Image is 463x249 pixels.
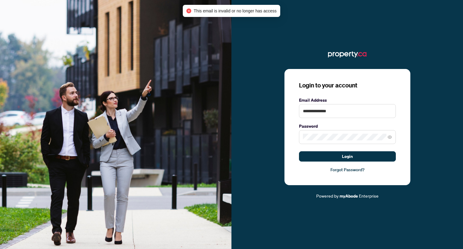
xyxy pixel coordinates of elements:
[316,193,339,198] span: Powered by
[388,135,392,139] span: eye
[299,123,396,129] label: Password
[299,97,396,103] label: Email Address
[186,8,191,13] span: close-circle
[359,193,379,198] span: Enterprise
[299,166,396,173] a: Forgot Password?
[194,8,277,14] span: This email is invalid or no longer has access
[340,193,358,199] a: myAbode
[299,151,396,162] button: Login
[299,81,396,90] h3: Login to your account
[342,152,353,161] span: Login
[328,50,366,59] img: ma-logo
